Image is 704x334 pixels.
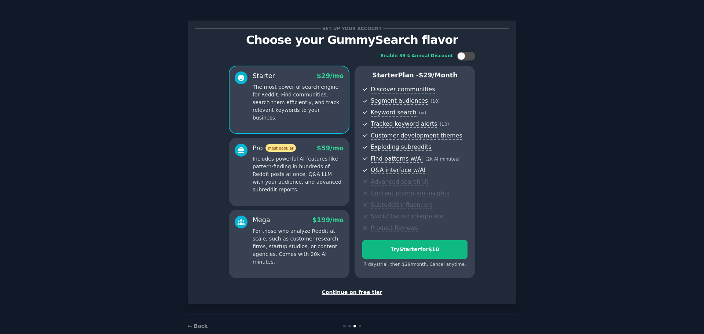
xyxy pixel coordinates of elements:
div: 7 days trial, then $ 29 /month . Cancel anytime. [362,261,467,268]
span: Advanced search UI [371,178,428,186]
span: most popular [265,144,296,152]
span: ( 2k AI minutes ) [425,157,460,162]
div: Mega [253,216,270,225]
span: $ 59 /mo [317,144,344,152]
span: Set up your account [321,25,383,32]
span: Keyword search [371,109,417,117]
p: For those who analyze Reddit at scale, such as customer research firms, startup studios, or conte... [253,227,344,266]
span: Segment audiences [371,97,428,105]
span: Tracked keyword alerts [371,120,437,128]
div: Enable 33% Annual Discount [381,53,453,59]
span: $ 29 /mo [317,72,344,80]
span: Content promotion insights [371,190,450,197]
span: ( 10 ) [430,99,440,104]
p: Includes powerful AI features like pattern-finding in hundreds of Reddit posts at once, Q&A LLM w... [253,155,344,194]
p: Choose your GummySearch flavor [195,34,509,47]
div: Starter [253,71,275,81]
span: Customer development themes [371,132,462,140]
span: ( 10 ) [440,122,449,127]
span: $ 29 /month [419,71,458,79]
span: $ 199 /mo [312,216,344,224]
p: Starter Plan - [362,71,467,80]
button: TryStarterfor$10 [362,240,467,259]
span: Subreddit influencers [371,201,432,209]
span: Q&A interface w/AI [371,166,425,174]
span: ( ∞ ) [419,110,426,115]
span: Find patterns w/AI [371,155,423,163]
p: The most powerful search engine for Reddit. Find communities, search them efficiently, and track ... [253,83,344,122]
div: Try Starter for $10 [363,246,467,253]
div: Pro [253,144,296,153]
div: Continue on free tier [195,289,509,296]
span: Product Reviews [371,224,418,232]
span: Discover communities [371,86,435,93]
a: ← Back [188,323,208,329]
span: Exploding subreddits [371,143,431,151]
span: Slack/Discord integration [371,213,443,220]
